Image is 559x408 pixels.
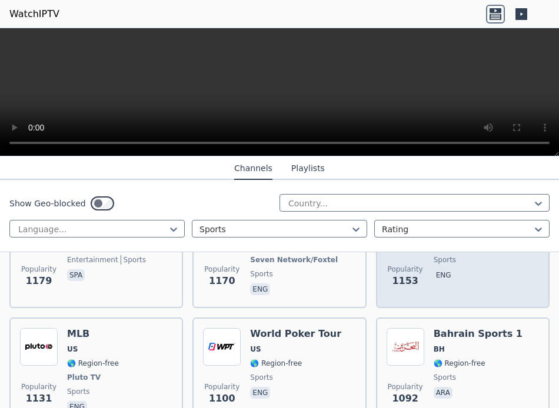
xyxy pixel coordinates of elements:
span: US [250,345,261,354]
span: sports [434,373,456,382]
span: sports [250,269,272,279]
span: 🌎 Region-free [434,359,485,368]
p: eng [250,387,270,399]
span: 🌎 Region-free [250,359,302,368]
a: WatchIPTV [9,7,59,21]
span: Pluto TV [67,373,101,382]
span: Popularity [204,265,239,274]
img: Bahrain Sports 1 [387,328,424,366]
span: Popularity [388,265,423,274]
span: sports [121,255,146,265]
span: 🌎 Region-free [67,359,119,368]
p: eng [250,283,270,295]
span: Seven Network/Foxtel [250,255,338,265]
span: 1153 [392,274,418,288]
button: Channels [234,158,272,180]
img: World Poker Tour [203,328,241,366]
label: Show Geo-blocked [9,198,86,209]
span: Popularity [21,382,56,392]
p: spa [67,269,85,281]
span: Popularity [21,265,56,274]
span: 1179 [26,274,52,288]
span: sports [250,373,272,382]
span: BH [434,345,445,354]
span: US [67,345,78,354]
img: MLB [20,328,58,366]
button: Playlists [291,158,325,180]
p: ara [434,387,452,399]
h6: MLB [67,328,119,340]
span: 1170 [209,274,235,288]
span: entertainment [67,255,118,265]
span: Popularity [204,382,239,392]
span: sports [67,387,89,396]
span: sports [434,255,456,265]
p: eng [434,269,454,281]
span: 1131 [26,392,52,406]
span: Popularity [388,382,423,392]
span: 1100 [209,392,235,406]
span: 1092 [392,392,418,406]
h6: Bahrain Sports 1 [434,328,523,340]
h6: World Poker Tour [250,328,341,340]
